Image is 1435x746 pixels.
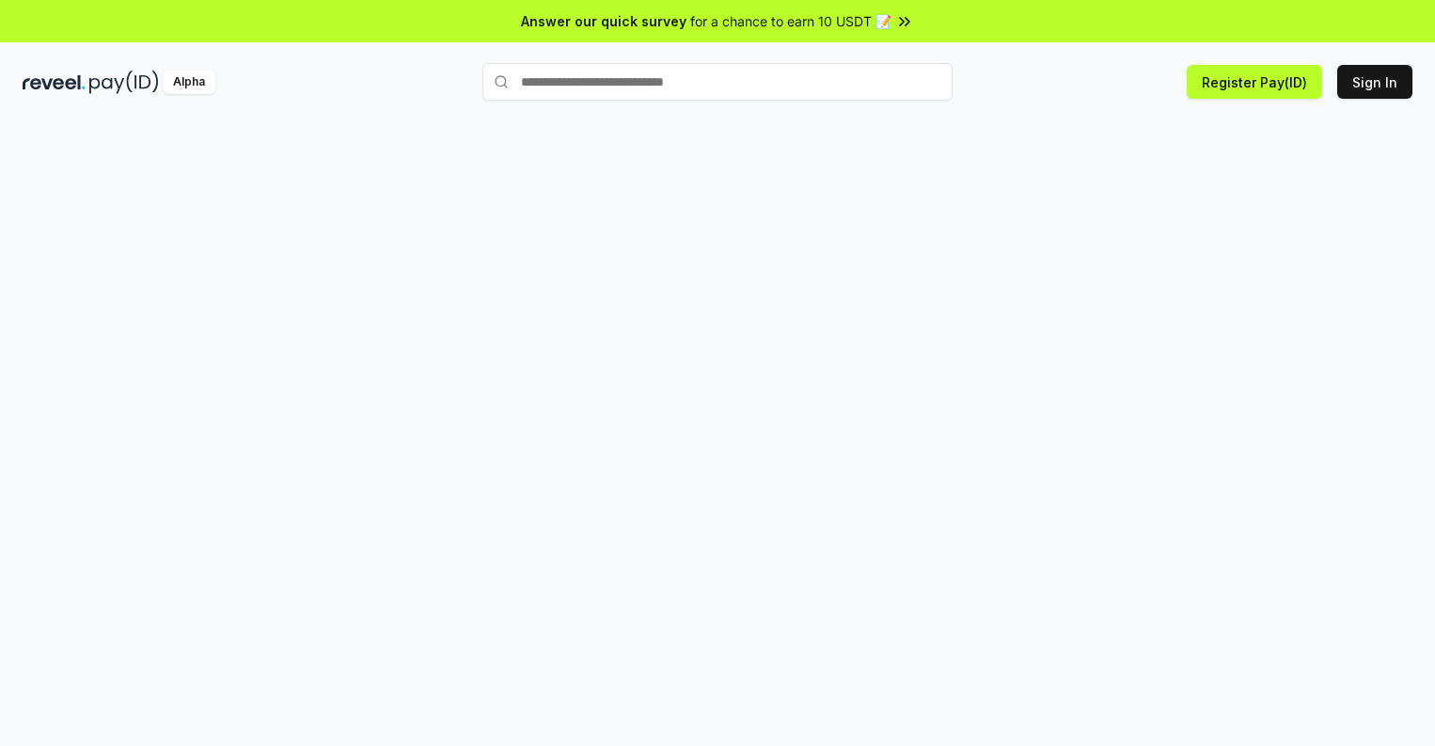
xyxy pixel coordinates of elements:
[23,71,86,94] img: reveel_dark
[1187,65,1322,99] button: Register Pay(ID)
[690,11,891,31] span: for a chance to earn 10 USDT 📝
[163,71,215,94] div: Alpha
[1337,65,1412,99] button: Sign In
[89,71,159,94] img: pay_id
[521,11,686,31] span: Answer our quick survey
